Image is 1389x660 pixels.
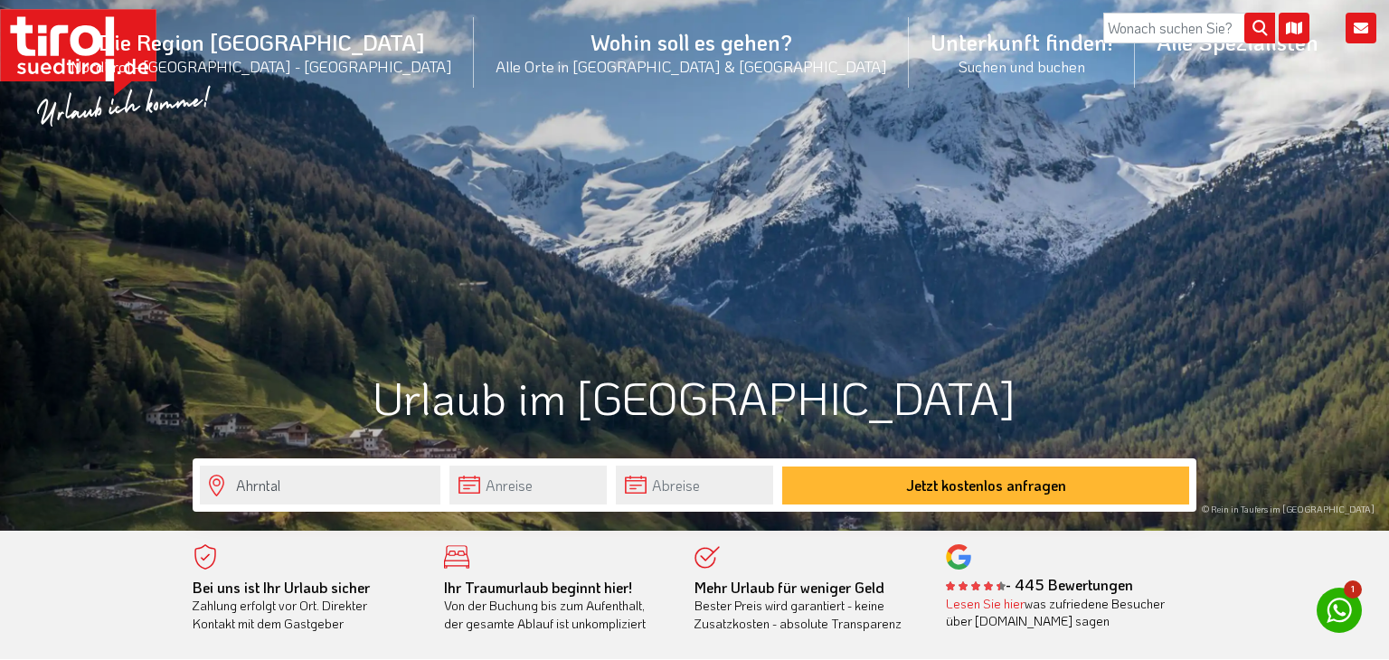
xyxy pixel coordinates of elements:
button: Jetzt kostenlos anfragen [782,467,1189,504]
i: Kontakt [1346,13,1376,43]
b: - 445 Bewertungen [946,575,1133,594]
b: Mehr Urlaub für weniger Geld [694,578,884,597]
a: Alle Spezialisten [1135,8,1340,76]
a: Lesen Sie hier [946,595,1025,612]
div: Von der Buchung bis zum Aufenthalt, der gesamte Ablauf ist unkompliziert [444,579,668,633]
a: Unterkunft finden!Suchen und buchen [909,8,1135,96]
i: Karte öffnen [1279,13,1309,43]
small: Alle Orte in [GEOGRAPHIC_DATA] & [GEOGRAPHIC_DATA] [496,56,887,76]
small: Suchen und buchen [931,56,1113,76]
a: Die Region [GEOGRAPHIC_DATA]Nordtirol - [GEOGRAPHIC_DATA] - [GEOGRAPHIC_DATA] [49,8,474,96]
div: Zahlung erfolgt vor Ort. Direkter Kontakt mit dem Gastgeber [193,579,417,633]
b: Bei uns ist Ihr Urlaub sicher [193,578,370,597]
div: Bester Preis wird garantiert - keine Zusatzkosten - absolute Transparenz [694,579,919,633]
b: Ihr Traumurlaub beginnt hier! [444,578,632,597]
input: Wonach suchen Sie? [1103,13,1275,43]
input: Wo soll's hingehen? [200,466,440,504]
a: 1 [1317,588,1362,633]
a: Wohin soll es gehen?Alle Orte in [GEOGRAPHIC_DATA] & [GEOGRAPHIC_DATA] [474,8,909,96]
input: Abreise [616,466,773,504]
div: was zufriedene Besucher über [DOMAIN_NAME] sagen [946,595,1170,630]
h1: Urlaub im [GEOGRAPHIC_DATA] [193,372,1196,422]
small: Nordtirol - [GEOGRAPHIC_DATA] - [GEOGRAPHIC_DATA] [71,56,452,76]
input: Anreise [449,466,607,504]
span: 1 [1344,580,1362,599]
